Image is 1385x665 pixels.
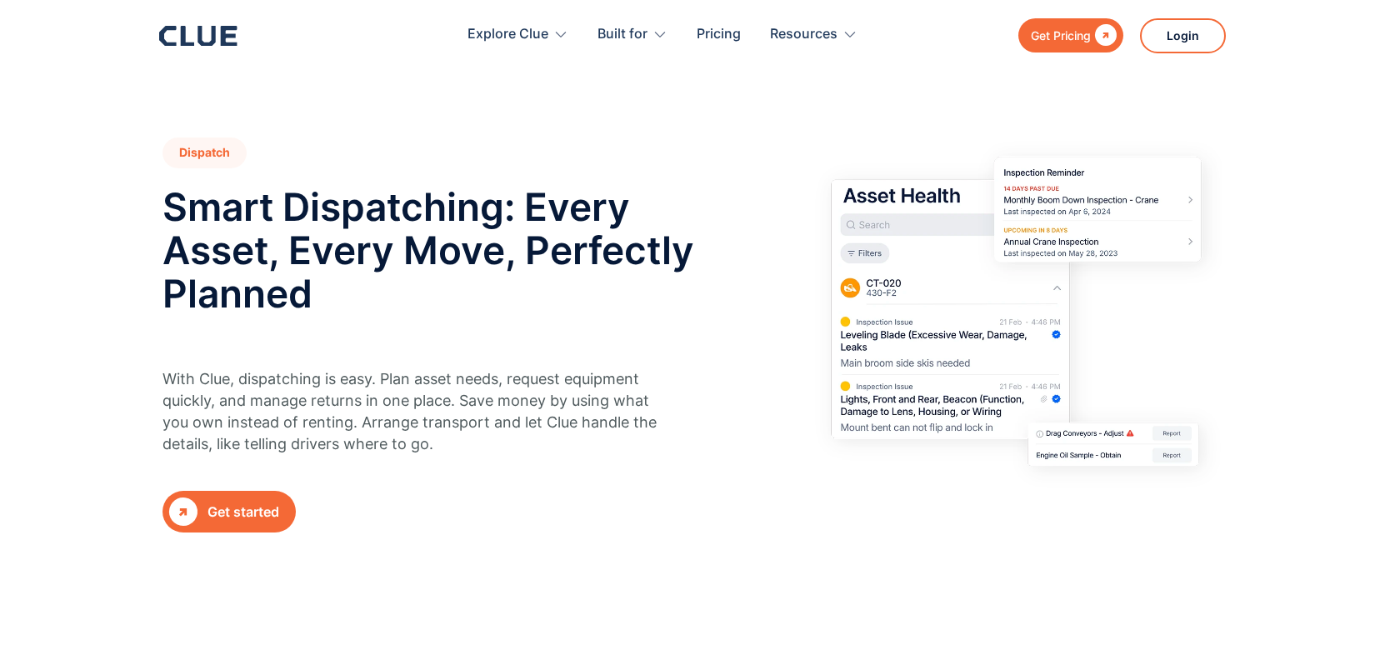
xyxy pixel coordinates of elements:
a: Get Pricing [1018,18,1123,52]
div: Get Pricing [1031,25,1091,46]
h2: Smart Dispatching: Every Asset, Every Move, Perfectly Planned [162,185,700,315]
a: Get started [162,491,296,532]
div: Built for [597,8,647,61]
h1: Dispatch [162,137,247,168]
a: Login [1140,18,1226,53]
div: Built for [597,8,667,61]
div:  [169,497,197,526]
div: Explore Clue [467,8,548,61]
div: Explore Clue [467,8,568,61]
div: Resources [770,8,857,61]
div: Resources [770,8,837,61]
div: Get started [207,502,279,522]
a: Pricing [697,8,741,61]
p: With Clue, dispatching is easy. Plan asset needs, request equipment quickly, and manage returns i... [162,368,667,455]
div:  [1091,25,1117,46]
img: Image showing asset health [797,137,1222,492]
